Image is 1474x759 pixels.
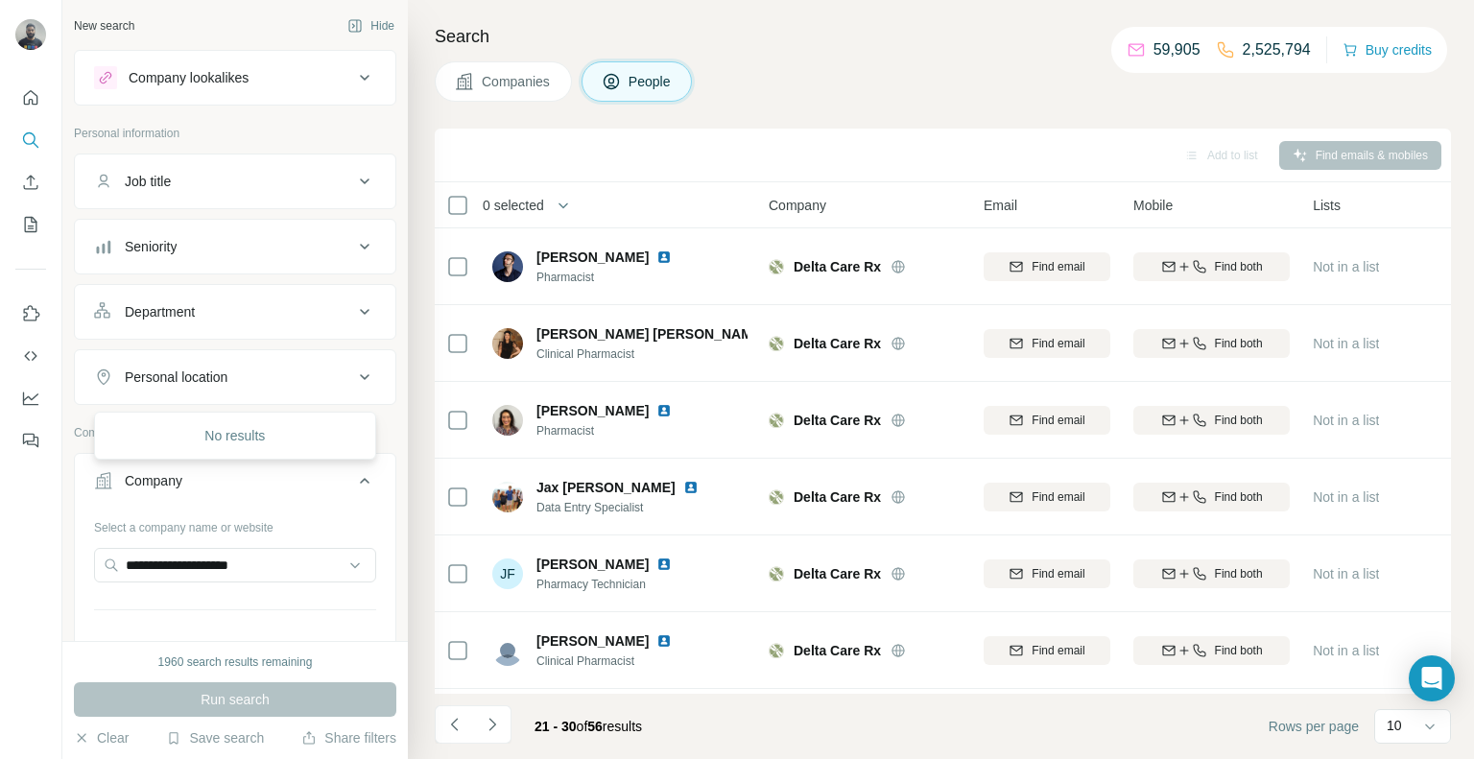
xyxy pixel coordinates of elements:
[94,511,376,536] div: Select a company name or website
[15,207,46,242] button: My lists
[769,259,784,274] img: Logo of Delta Care Rx
[1215,488,1263,506] span: Find both
[1032,642,1084,659] span: Find email
[1032,488,1084,506] span: Find email
[75,55,395,101] button: Company lookalikes
[129,68,249,87] div: Company lookalikes
[125,237,177,256] div: Seniority
[1153,38,1201,61] p: 59,905
[75,354,395,400] button: Personal location
[577,719,588,734] span: of
[984,329,1110,358] button: Find email
[1215,258,1263,275] span: Find both
[1133,636,1290,665] button: Find both
[74,125,396,142] p: Personal information
[75,458,395,511] button: Company
[1313,196,1341,215] span: Lists
[1243,38,1311,61] p: 2,525,794
[1313,566,1379,581] span: Not in a list
[1133,252,1290,281] button: Find both
[769,566,784,581] img: Logo of Delta Care Rx
[984,252,1110,281] button: Find email
[15,381,46,415] button: Dashboard
[15,165,46,200] button: Enrich CSV
[492,558,523,589] div: JF
[769,643,784,658] img: Logo of Delta Care Rx
[15,339,46,373] button: Use Surfe API
[1032,335,1084,352] span: Find email
[984,196,1017,215] span: Email
[535,719,577,734] span: 21 - 30
[536,478,676,497] span: Jax [PERSON_NAME]
[15,123,46,157] button: Search
[334,12,408,40] button: Hide
[482,72,552,91] span: Companies
[1032,412,1084,429] span: Find email
[1133,483,1290,511] button: Find both
[301,728,396,747] button: Share filters
[794,641,881,660] span: Delta Care Rx
[15,423,46,458] button: Feedback
[536,269,695,286] span: Pharmacist
[769,413,784,428] img: Logo of Delta Care Rx
[1133,329,1290,358] button: Find both
[769,196,826,215] span: Company
[75,224,395,270] button: Seniority
[94,637,376,654] p: Upload a CSV of company websites.
[1133,559,1290,588] button: Find both
[492,251,523,282] img: Avatar
[794,487,881,507] span: Delta Care Rx
[536,401,649,420] span: [PERSON_NAME]
[629,72,673,91] span: People
[1215,565,1263,582] span: Find both
[1215,335,1263,352] span: Find both
[656,249,672,265] img: LinkedIn logo
[473,705,511,744] button: Navigate to next page
[1387,716,1402,735] p: 10
[536,345,748,363] span: Clinical Pharmacist
[536,652,695,670] span: Clinical Pharmacist
[99,416,371,455] div: No results
[535,719,642,734] span: results
[435,705,473,744] button: Navigate to previous page
[74,17,134,35] div: New search
[1313,489,1379,505] span: Not in a list
[656,403,672,418] img: LinkedIn logo
[158,653,313,671] div: 1960 search results remaining
[1133,406,1290,435] button: Find both
[15,19,46,50] img: Avatar
[1215,412,1263,429] span: Find both
[794,411,881,430] span: Delta Care Rx
[1032,565,1084,582] span: Find email
[984,559,1110,588] button: Find email
[1269,717,1359,736] span: Rows per page
[536,248,649,267] span: [PERSON_NAME]
[15,296,46,331] button: Use Surfe on LinkedIn
[1313,413,1379,428] span: Not in a list
[536,422,695,439] span: Pharmacist
[794,257,881,276] span: Delta Care Rx
[984,636,1110,665] button: Find email
[125,368,227,387] div: Personal location
[984,406,1110,435] button: Find email
[74,728,129,747] button: Clear
[75,158,395,204] button: Job title
[656,633,672,649] img: LinkedIn logo
[769,336,784,351] img: Logo of Delta Care Rx
[1409,655,1455,701] div: Open Intercom Messenger
[536,499,722,516] span: Data Entry Specialist
[492,328,523,359] img: Avatar
[794,334,881,353] span: Delta Care Rx
[492,635,523,666] img: Avatar
[74,424,396,441] p: Company information
[536,631,649,651] span: [PERSON_NAME]
[492,482,523,512] img: Avatar
[435,23,1451,50] h4: Search
[1343,36,1432,63] button: Buy credits
[125,172,171,191] div: Job title
[1313,643,1379,658] span: Not in a list
[536,576,695,593] span: Pharmacy Technician
[984,483,1110,511] button: Find email
[125,471,182,490] div: Company
[536,555,649,574] span: [PERSON_NAME]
